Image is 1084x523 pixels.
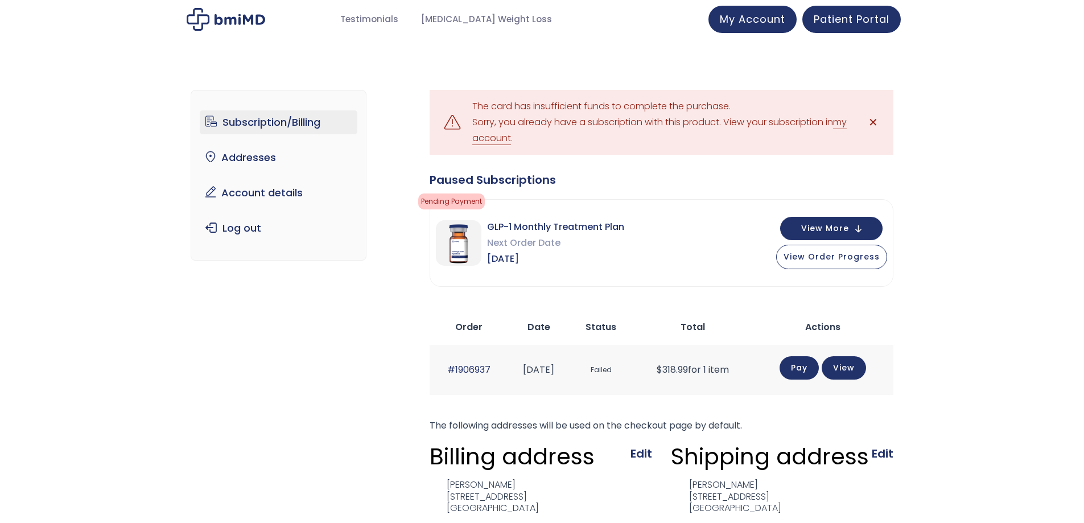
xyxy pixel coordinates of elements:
time: [DATE] [523,363,554,376]
span: Order [455,320,483,333]
button: View Order Progress [776,245,887,269]
a: Edit [872,446,893,462]
a: My Account [708,6,797,33]
span: Patient Portal [814,12,889,26]
span: Pending Payment [418,193,485,209]
span: View Order Progress [784,251,880,262]
p: The following addresses will be used on the checkout page by default. [430,418,893,434]
a: Edit [630,446,652,462]
span: 318.99 [657,363,688,376]
nav: Account pages [191,90,366,261]
img: My account [187,8,265,31]
a: #1906937 [447,363,491,376]
span: Date [527,320,550,333]
td: for 1 item [632,345,752,394]
h3: Billing address [430,442,595,471]
span: View More [801,225,849,232]
span: [MEDICAL_DATA] Weight Loss [421,13,552,26]
a: Patient Portal [802,6,901,33]
span: Status [586,320,616,333]
a: Subscription/Billing [200,110,357,134]
address: [PERSON_NAME] [STREET_ADDRESS] [GEOGRAPHIC_DATA] [430,479,539,514]
span: ✕ [868,114,878,130]
span: $ [657,363,662,376]
span: Total [681,320,705,333]
span: Actions [805,320,840,333]
a: Account details [200,181,357,205]
a: Addresses [200,146,357,170]
h3: Shipping address [671,442,869,471]
div: The card has insufficient funds to complete the purchase. Sorry, you already have a subscription ... [472,98,851,146]
a: Testimonials [329,9,410,31]
span: GLP-1 Monthly Treatment Plan [487,219,624,235]
span: My Account [720,12,785,26]
span: Failed [575,360,627,381]
a: Log out [200,216,357,240]
address: [PERSON_NAME] [STREET_ADDRESS] [GEOGRAPHIC_DATA] [671,479,781,514]
a: Pay [780,356,819,380]
a: [MEDICAL_DATA] Weight Loss [410,9,563,31]
a: View [822,356,866,380]
span: Testimonials [340,13,398,26]
span: Next Order Date [487,235,624,251]
button: View More [780,217,883,240]
a: ✕ [862,111,885,134]
span: [DATE] [487,251,624,267]
div: Paused Subscriptions [430,172,893,188]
